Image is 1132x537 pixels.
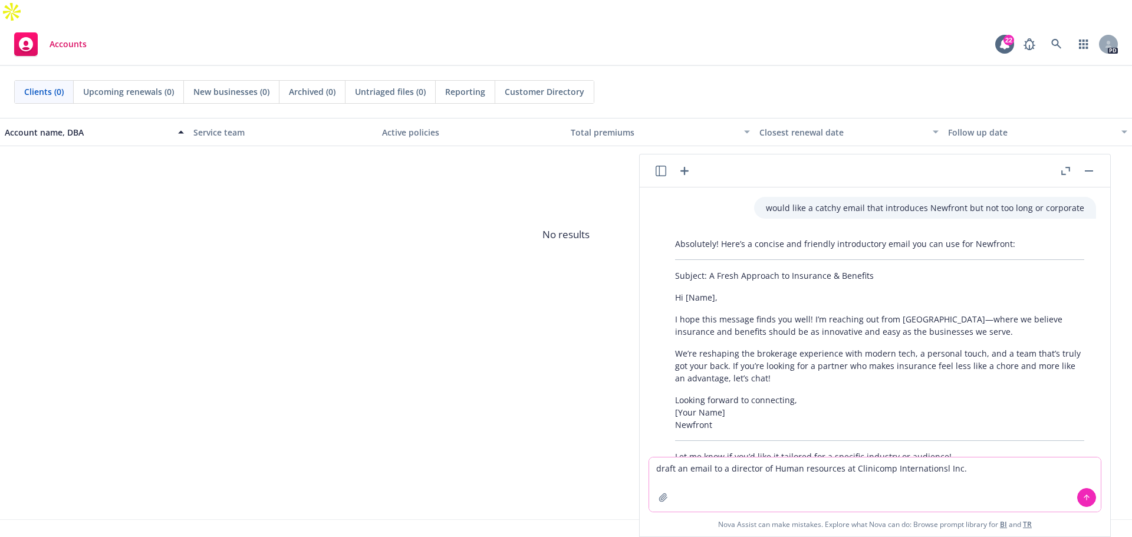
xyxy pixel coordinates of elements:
span: Nova Assist can make mistakes. Explore what Nova can do: Browse prompt library for and [718,512,1032,536]
span: Upcoming renewals (0) [83,85,174,98]
div: Account name, DBA [5,126,171,139]
button: Active policies [377,118,566,146]
button: Closest renewal date [755,118,943,146]
p: Absolutely! Here’s a concise and friendly introductory email you can use for Newfront: [675,238,1084,250]
p: Let me know if you’d like it tailored for a specific industry or audience! [675,450,1084,463]
p: We’re reshaping the brokerage experience with modern tech, a personal touch, and a team that’s tr... [675,347,1084,384]
button: Total premiums [566,118,755,146]
p: Hi [Name], [675,291,1084,304]
button: Follow up date [943,118,1132,146]
span: Customer Directory [505,85,584,98]
span: Clients (0) [24,85,64,98]
span: Untriaged files (0) [355,85,426,98]
button: Service team [189,118,377,146]
p: Subject: A Fresh Approach to Insurance & Benefits [675,269,1084,282]
div: Total premiums [571,126,737,139]
div: Active policies [382,126,561,139]
a: Report a Bug [1018,32,1041,56]
a: BI [1000,519,1007,529]
textarea: draft an email to a director of Human resources at Clinicomp Internationsl Inc. [649,457,1101,512]
p: would like a catchy email that introduces Newfront but not too long or corporate [766,202,1084,214]
a: Search [1045,32,1068,56]
span: Archived (0) [289,85,335,98]
div: 22 [1003,35,1014,45]
span: Accounts [50,39,87,49]
a: Accounts [9,28,91,61]
a: Switch app [1072,32,1095,56]
p: I hope this message finds you well! I’m reaching out from [GEOGRAPHIC_DATA]—where we believe insu... [675,313,1084,338]
span: Reporting [445,85,485,98]
div: Service team [193,126,373,139]
a: TR [1023,519,1032,529]
span: New businesses (0) [193,85,269,98]
div: Closest renewal date [759,126,926,139]
div: Follow up date [948,126,1114,139]
p: Looking forward to connecting, [Your Name] Newfront [675,394,1084,431]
